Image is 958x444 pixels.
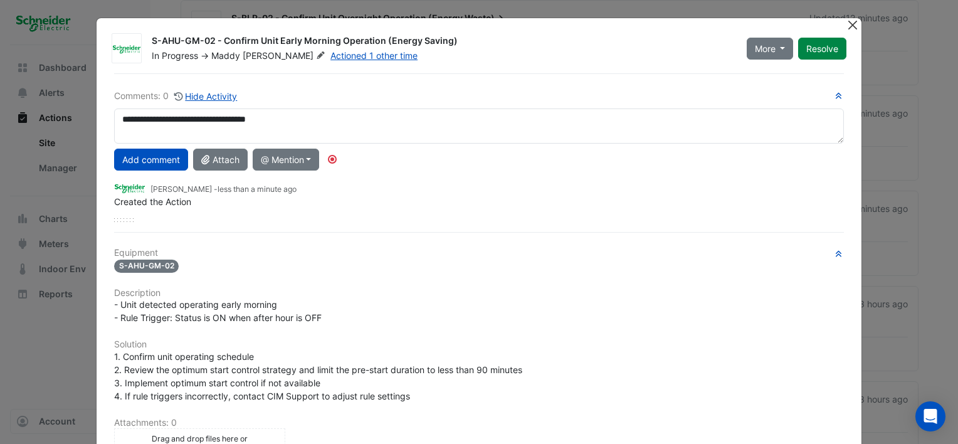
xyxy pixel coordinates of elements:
button: @ Mention [253,149,320,171]
small: Drag and drop files here or [152,434,248,443]
span: -> [201,50,209,61]
button: Close [846,18,859,31]
span: S-AHU-GM-02 [114,260,179,273]
div: Comments: 0 [114,89,238,103]
div: Tooltip anchor [327,154,338,165]
span: - Unit detected operating early morning - Rule Trigger: Status is ON when after hour is OFF [114,299,322,323]
button: Hide Activity [174,89,238,103]
h6: Equipment [114,248,844,258]
h6: Solution [114,339,844,350]
img: Schneider Electric [112,43,141,55]
small: [PERSON_NAME] - [150,184,297,195]
span: [PERSON_NAME] [243,50,328,62]
div: S-AHU-GM-02 - Confirm Unit Early Morning Operation (Energy Saving) [152,34,732,50]
img: Schneider Electric [114,181,145,195]
button: Attach [193,149,248,171]
button: Add comment [114,149,188,171]
h6: Description [114,288,844,299]
button: More [747,38,794,60]
span: More [755,42,776,55]
button: Resolve [798,38,846,60]
h6: Attachments: 0 [114,418,844,428]
div: Open Intercom Messenger [915,401,945,431]
span: Created the Action [114,196,191,207]
a: Actioned 1 other time [330,50,418,61]
span: 2025-10-13 13:35:09 [218,184,297,194]
span: In Progress [152,50,198,61]
span: Maddy [211,50,240,61]
span: 1. Confirm unit operating schedule 2. Review the optimum start control strategy and limit the pre... [114,351,522,401]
